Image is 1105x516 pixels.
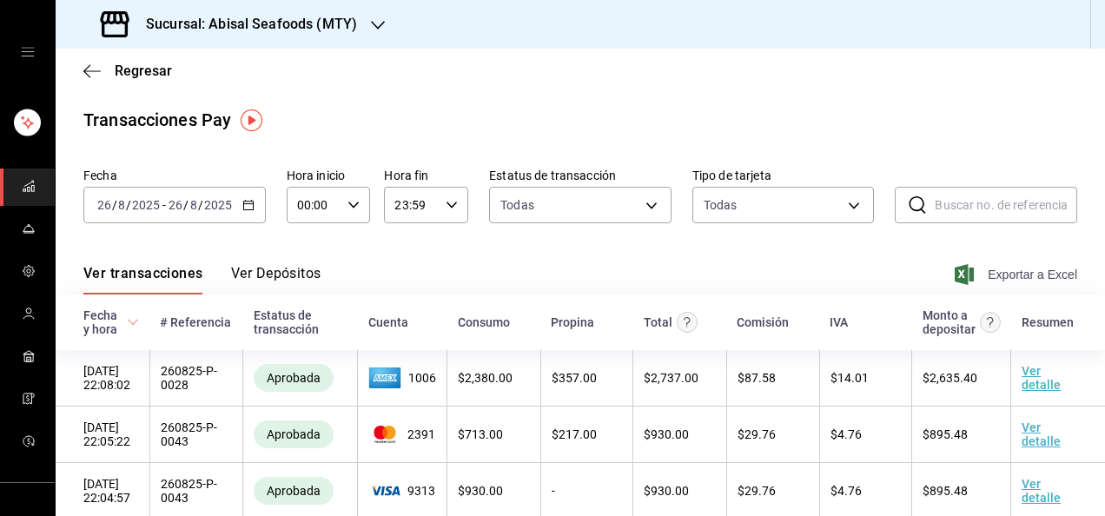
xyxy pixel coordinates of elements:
span: Aprobada [260,371,328,385]
button: open drawer [21,45,35,59]
label: Estatus de transacción [489,169,672,182]
div: Todas [704,196,738,214]
span: $ 4.76 [830,484,862,498]
span: $ 29.76 [738,484,776,498]
label: Hora inicio [287,169,371,182]
td: 260825-P-0043 [149,407,243,463]
div: Comisión [737,315,789,329]
span: $ 4.76 [830,427,862,441]
span: / [112,198,117,212]
span: $ 2,635.40 [923,371,977,385]
div: Transacciones cobradas de manera exitosa. [254,420,334,448]
span: $ 217.00 [552,427,597,441]
div: IVA [830,315,848,329]
span: / [126,198,131,212]
span: Aprobada [260,427,328,441]
span: $ 930.00 [644,484,689,498]
label: Tipo de tarjeta [692,169,875,182]
span: $ 87.58 [738,371,776,385]
span: $ 930.00 [644,427,689,441]
input: -- [168,198,183,212]
span: / [198,198,203,212]
span: Todas [500,196,534,214]
span: $ 2,380.00 [458,371,513,385]
input: ---- [131,198,161,212]
button: Regresar [83,63,172,79]
div: Fecha y hora [83,308,123,336]
svg: Este es el monto resultante del total pagado menos comisión e IVA. Esta será la parte que se depo... [980,312,1001,333]
span: $ 14.01 [830,371,869,385]
input: -- [96,198,112,212]
span: $ 357.00 [552,371,597,385]
td: [DATE] 22:08:02 [56,350,149,407]
button: Ver Depósitos [231,265,321,294]
button: Exportar a Excel [958,264,1077,285]
div: Transacciones cobradas de manera exitosa. [254,364,334,392]
span: 1006 [368,364,436,392]
div: Monto a depositar [923,308,976,336]
div: # Referencia [160,315,231,329]
label: Fecha [83,169,266,182]
input: ---- [203,198,233,212]
input: -- [189,198,198,212]
div: Transacciones cobradas de manera exitosa. [254,477,334,505]
span: / [183,198,189,212]
span: $ 895.48 [923,484,968,498]
div: Consumo [458,315,510,329]
input: -- [117,198,126,212]
td: 260825-P-0028 [149,350,243,407]
div: Propina [551,315,594,329]
span: Aprobada [260,484,328,498]
div: Transacciones Pay [83,107,231,133]
h3: Sucursal: Abisal Seafoods (MTY) [132,14,357,35]
span: 2391 [368,426,436,443]
span: Fecha y hora [83,308,139,336]
span: $ 29.76 [738,427,776,441]
span: Regresar [115,63,172,79]
span: $ 895.48 [923,427,968,441]
div: Cuenta [368,315,408,329]
a: Ver detalle [1022,364,1061,392]
button: Ver transacciones [83,265,203,294]
div: Estatus de transacción [254,308,347,336]
span: - [162,198,166,212]
td: [DATE] 22:05:22 [56,407,149,463]
span: $ 713.00 [458,427,503,441]
img: Tooltip marker [241,109,262,131]
a: Ver detalle [1022,477,1061,505]
div: Resumen [1022,315,1074,329]
svg: Este monto equivale al total pagado por el comensal antes de aplicar Comisión e IVA. [677,312,698,333]
div: Total [644,315,672,329]
label: Hora fin [384,169,468,182]
span: $ 930.00 [458,484,503,498]
a: Ver detalle [1022,420,1061,448]
div: navigation tabs [83,265,321,294]
span: 9313 [368,484,436,498]
input: Buscar no. de referencia [935,188,1077,222]
span: $ 2,737.00 [644,371,698,385]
